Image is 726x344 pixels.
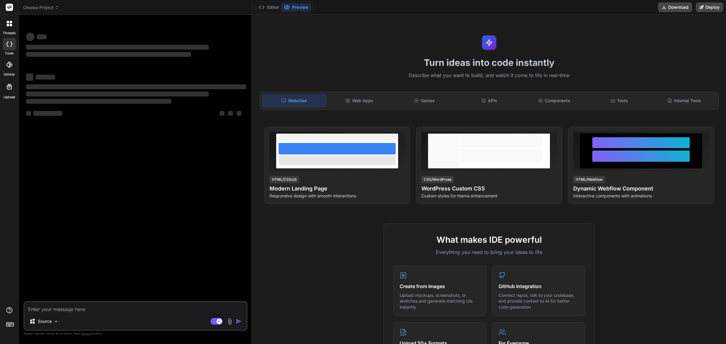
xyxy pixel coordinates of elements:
[4,72,15,77] label: GitHub
[270,193,405,199] p: Responsive design with smooth interactions
[26,45,209,50] span: ‌
[421,176,454,183] div: CSS/WordPress
[457,94,521,107] div: APIs
[236,318,242,324] img: icon
[26,111,31,116] span: ‌
[26,99,171,104] span: ‌
[658,2,692,12] button: Download
[226,318,233,325] img: attachment
[587,94,651,107] div: Tools
[54,319,59,324] img: Pick Models
[573,176,605,183] div: HTML/Webflow
[499,283,579,290] h4: GitHub Integration
[3,31,16,36] label: threads
[499,292,579,310] p: Connect repos, talk to your codebase, and provide context to AI for better code generation
[26,52,191,57] span: ‌
[652,94,716,107] div: Internal Tools
[393,94,456,107] div: Games
[36,75,55,80] span: ‌
[26,92,209,96] span: ‌
[262,94,327,107] div: Websites
[26,33,34,41] span: ‌
[421,184,557,193] h4: WordPress Custom CSS
[38,318,52,324] p: Source
[4,95,15,100] label: Upload
[281,3,311,11] button: Preview
[256,72,722,80] p: Describe what you want to build, and watch it come to life in real-time
[400,283,480,290] h4: Create from Images
[328,94,391,107] div: Web Apps
[23,5,59,11] span: Choose Project
[256,3,281,11] button: Editor
[237,111,241,116] span: ‌
[393,248,585,256] p: Everything you need to bring your ideas to life
[220,111,224,116] span: ‌
[33,111,62,116] span: ‌
[421,193,557,199] p: Custom styles for theme enhancement
[270,184,405,193] h4: Modern Landing Page
[270,176,299,183] div: HTML/CSS/JS
[400,292,480,310] p: Upload mockups, screenshots, or sketches and generate matching UIs instantly
[37,34,47,39] span: ‌
[573,184,709,193] h4: Dynamic Webflow Component
[5,51,14,56] label: code
[573,193,709,199] p: Interactive components with animations
[228,111,233,116] span: ‌
[256,57,722,68] h1: Turn ideas into code instantly
[24,331,247,336] p: Always double-check its answers. Your in Bind
[393,233,585,246] h2: What makes IDE powerful
[26,84,246,89] span: ‌
[522,94,586,107] div: Components
[696,2,723,12] button: Deploy
[81,332,92,335] span: privacy
[26,73,33,81] span: ‌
